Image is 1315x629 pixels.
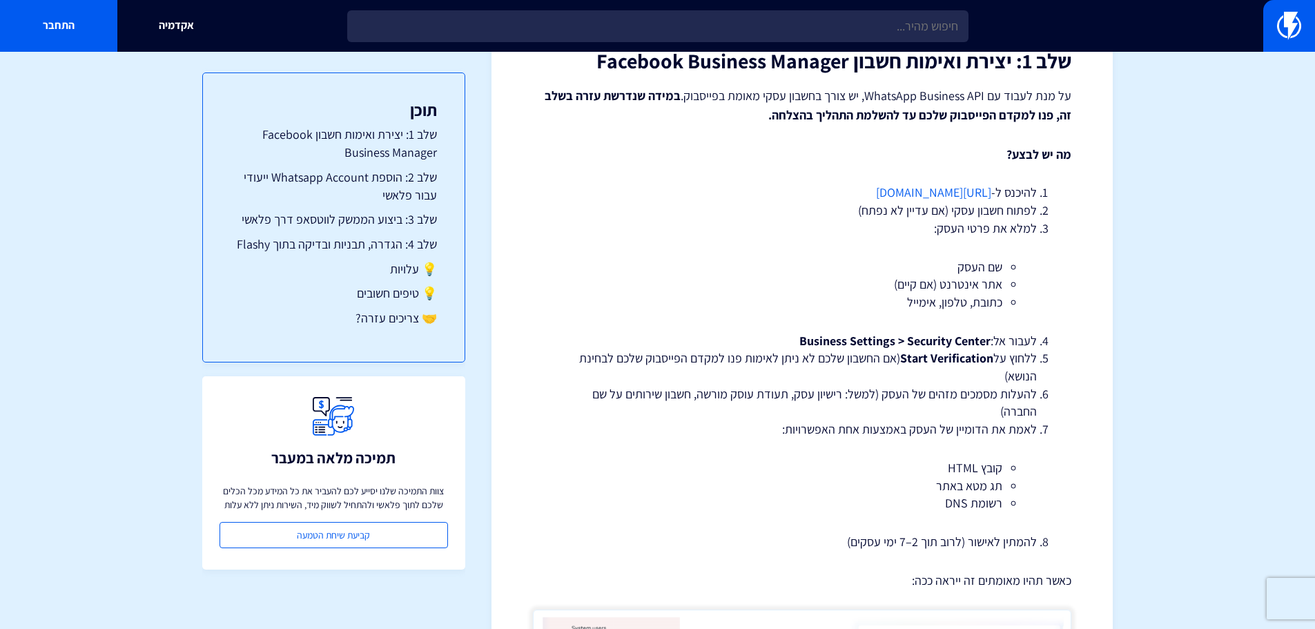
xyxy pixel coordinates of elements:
li: כתובת, טלפון, אימייל [602,293,1002,311]
li: למלא את פרטי העסק: [567,220,1037,311]
a: שלב 2: הוספת Whatsapp Account ייעודי עבור פלאשי [231,168,437,204]
li: אתר אינטרנט (אם קיים) [602,275,1002,293]
li: להמתין לאישור (לרוב תוך 2–7 ימי עסקים) [567,533,1037,551]
a: 💡 עלויות [231,260,437,278]
li: קובץ HTML [602,459,1002,477]
a: קביעת שיחת הטמעה [220,522,448,548]
input: חיפוש מהיר... [347,10,968,42]
li: לעבור אל: [567,332,1037,350]
strong: במידה שנדרשת עזרה בשלב זה, פנו למקדם הפייסבוק שלכם עד להשלמת התהליך בהצלחה. [545,88,1071,123]
a: שלב 1: יצירת ואימות חשבון Facebook Business Manager [231,126,437,161]
li: רשומת DNS [602,494,1002,512]
h3: תוכן [231,101,437,119]
a: 🤝 צריכים עזרה? [231,309,437,327]
li: להעלות מסמכים מזהים של העסק (למשל: רישיון עסק, תעודת עוסק מורשה, חשבון שירותים על שם החברה) [567,385,1037,420]
p: על מנת לעבוד עם WhatsApp Business API, יש צורך בחשבון עסקי מאומת בפייסבוק. [533,86,1071,125]
p: כאשר תהיו מאומתים זה ייראה ככה: [533,572,1071,590]
li: שם העסק [602,258,1002,276]
li: לפתוח חשבון עסקי (אם עדיין לא נפתח) [567,202,1037,220]
li: ללחוץ על (אם החשבון שלכם לא ניתן לאימות פנו למקדם הפייסבוק שלכם לבחינת הנושא) [567,349,1037,385]
strong: Business Settings > Security Center [799,333,991,349]
li: לאמת את הדומיין של העסק באמצעות אחת האפשרויות: [567,420,1037,512]
h3: תמיכה מלאה במעבר [271,449,396,466]
li: תג מטא באתר [602,477,1002,495]
a: 💡 טיפים חשובים [231,284,437,302]
a: [URL][DOMAIN_NAME] [876,184,991,200]
strong: מה יש לבצע? [1006,146,1071,162]
li: להיכנס ל- [567,184,1037,202]
strong: Start Verification [900,350,993,366]
p: צוות התמיכה שלנו יסייע לכם להעביר את כל המידע מכל הכלים שלכם לתוך פלאשי ולהתחיל לשווק מיד, השירות... [220,484,448,512]
a: שלב 3: ביצוע הממשק לווטסאפ דרך פלאשי [231,211,437,229]
a: שלב 4: הגדרה, תבניות ובדיקה בתוך Flashy [231,235,437,253]
h2: שלב 1: יצירת ואימות חשבון Facebook Business Manager [533,50,1071,72]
